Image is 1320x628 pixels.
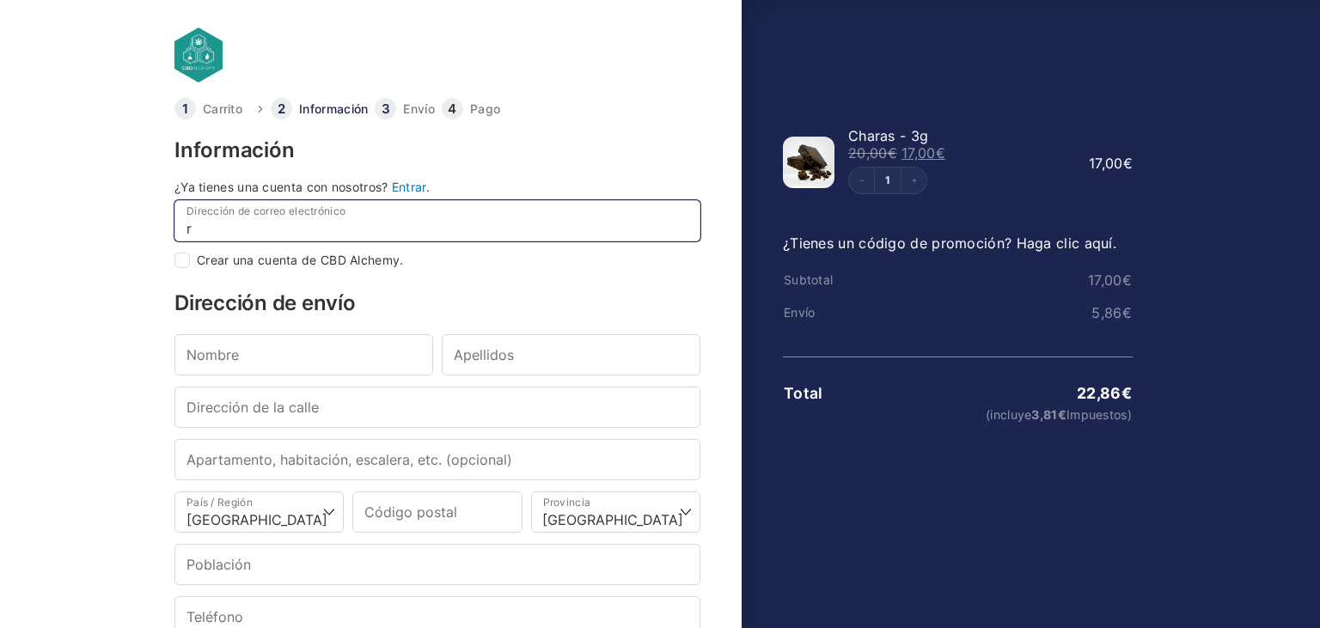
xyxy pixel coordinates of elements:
span: € [1121,384,1132,402]
button: Increment [901,168,926,193]
span: € [888,144,897,162]
button: Decrement [849,168,875,193]
a: Carrito [203,103,242,115]
span: € [1122,271,1132,289]
input: Dirección de correo electrónico [174,200,700,241]
input: Nombre [174,334,433,375]
a: Entrar. [392,180,430,194]
bdi: 22,86 [1077,384,1132,402]
bdi: 17,00 [1089,155,1133,172]
th: Envío [783,306,900,320]
input: Apellidos [442,334,700,375]
input: Dirección de la calle [174,387,700,428]
th: Subtotal [783,273,900,287]
span: € [1123,155,1133,172]
th: Total [783,385,900,402]
a: Información [299,103,368,115]
h3: Dirección de envío [174,293,700,314]
span: 3,81 [1031,407,1066,422]
h3: Información [174,140,700,161]
a: ¿Tienes un código de promoción? Haga clic aquí. [783,235,1116,252]
input: Código postal [352,491,522,533]
bdi: 17,00 [901,144,945,162]
a: Pago [470,103,500,115]
a: Envío [403,103,435,115]
bdi: 17,00 [1088,271,1132,289]
span: ¿Ya tienes una cuenta con nosotros? [174,180,388,194]
bdi: 5,86 [1091,304,1132,321]
small: (incluye Impuestos) [901,409,1132,421]
a: Edit [875,175,901,186]
span: € [936,144,945,162]
span: € [1058,407,1066,422]
input: Apartamento, habitación, escalera, etc. (opcional) [174,439,700,480]
label: Crear una cuenta de CBD Alchemy. [197,254,404,266]
span: € [1122,304,1132,321]
span: Charas - 3g [848,127,928,144]
bdi: 20,00 [848,144,897,162]
input: Población [174,544,700,585]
